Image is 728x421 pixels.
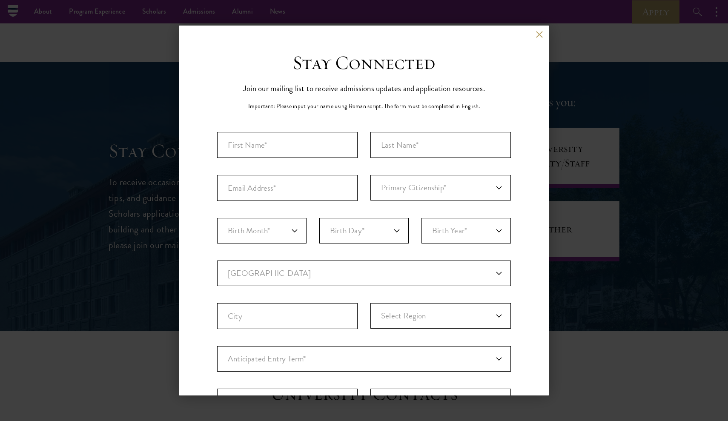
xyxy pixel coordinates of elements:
select: Month [217,218,307,243]
p: Important: Please input your name using Roman script. The form must be completed in English. [248,102,480,111]
input: First Name* [217,132,358,158]
h3: Stay Connected [292,51,436,75]
select: Year [421,218,511,243]
div: Years of Post Graduation Experience?* [370,389,511,414]
select: Day [319,218,409,243]
div: Highest Level of Degree?* [217,389,358,414]
div: Last Name (Family Name)* [370,132,511,158]
div: Birthdate* [217,218,511,261]
div: Primary Citizenship* [370,175,511,201]
input: Last Name* [370,132,511,158]
div: Anticipated Entry Term* [217,346,511,372]
input: Email Address* [217,175,358,201]
input: City [217,303,358,329]
p: Join our mailing list to receive admissions updates and application resources. [243,81,485,95]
